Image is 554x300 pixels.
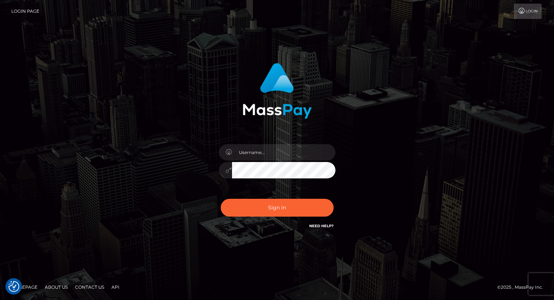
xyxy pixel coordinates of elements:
a: Need Help? [309,224,334,228]
input: Username... [232,144,335,161]
img: Revisit consent button [8,281,19,292]
a: Login [514,4,542,19]
img: MassPay Login [243,63,312,119]
a: About Us [42,281,71,293]
button: Sign in [221,199,334,217]
div: © 2025 , MassPay Inc. [497,283,549,291]
a: Homepage [8,281,40,293]
a: API [109,281,122,293]
a: Contact Us [72,281,107,293]
button: Consent Preferences [8,281,19,292]
a: Login Page [11,4,39,19]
